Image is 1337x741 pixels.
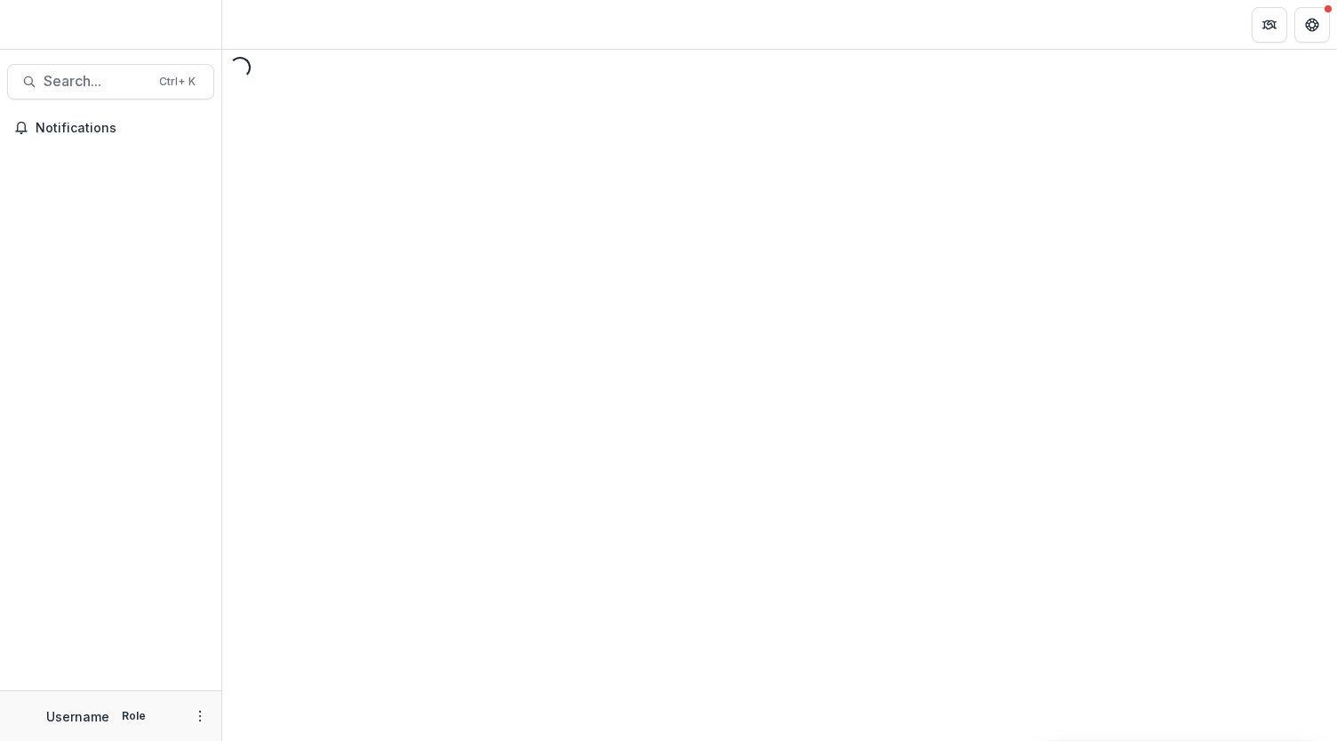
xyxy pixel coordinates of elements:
button: Notifications [7,114,214,142]
div: Ctrl + K [156,72,199,92]
span: Search... [44,73,148,90]
span: Notifications [36,121,207,136]
button: Search... [7,64,214,100]
button: More [189,705,211,727]
button: Get Help [1294,7,1330,43]
p: Username [46,707,109,726]
button: Partners [1252,7,1287,43]
p: Role [116,708,151,724]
